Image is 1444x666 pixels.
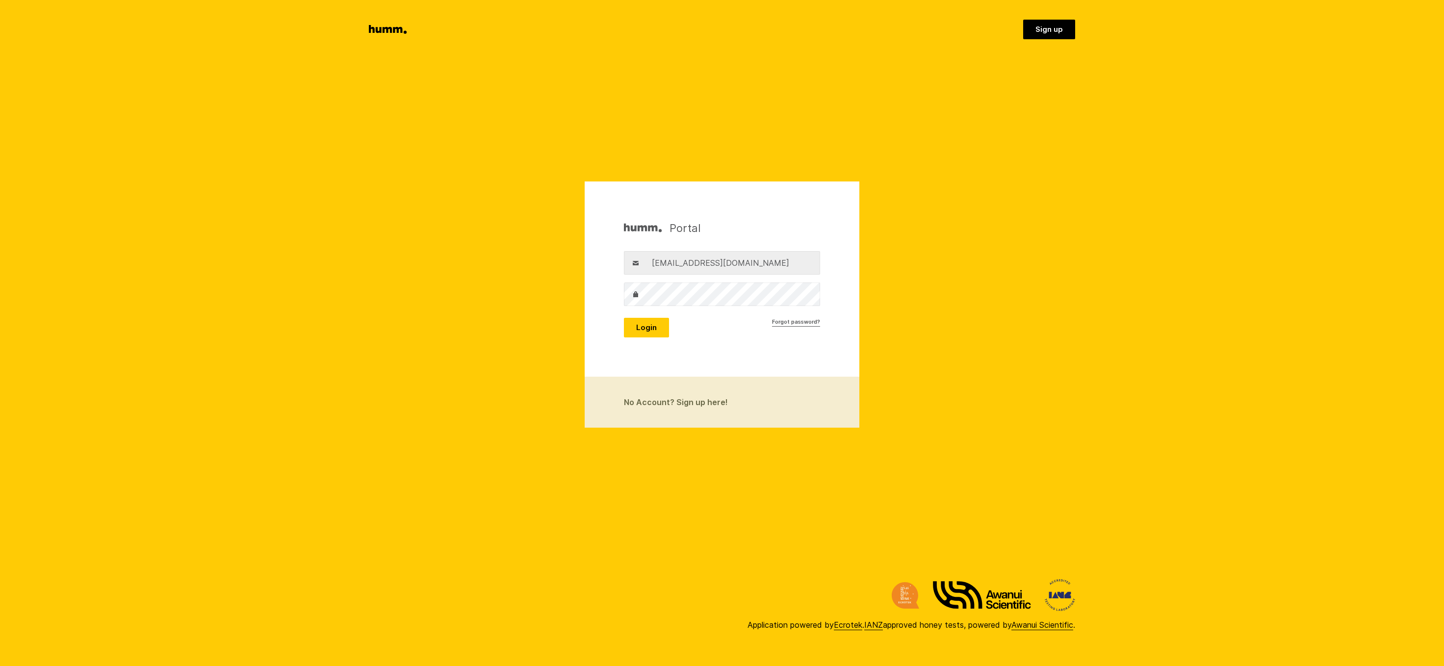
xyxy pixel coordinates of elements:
[624,318,669,337] button: Login
[834,620,862,630] a: Ecrotek
[1023,20,1075,39] a: Sign up
[1045,579,1075,611] img: International Accreditation New Zealand
[864,620,883,630] a: IANZ
[892,582,919,609] img: Ecrotek
[1011,620,1073,630] a: Awanui Scientific
[772,318,820,327] a: Forgot password?
[585,377,859,428] a: No Account? Sign up here!
[933,581,1031,609] img: Awanui Scientific
[624,221,662,235] img: Humm
[748,619,1075,631] div: Application powered by . approved honey tests, powered by .
[624,221,701,235] h1: Portal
